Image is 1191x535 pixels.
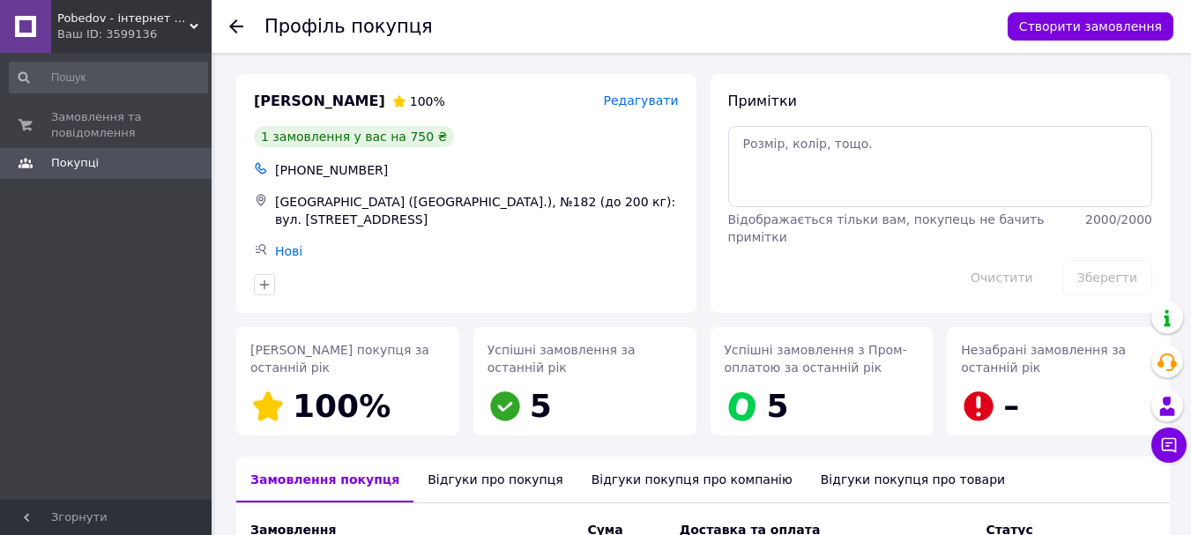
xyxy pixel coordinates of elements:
button: Чат з покупцем [1151,427,1187,463]
div: Відгуки покупця про компанію [577,457,807,502]
a: Нові [275,244,302,258]
span: 2000 / 2000 [1085,212,1152,227]
span: 100% [410,94,445,108]
div: Замовлення покупця [236,457,413,502]
span: 100% [293,388,391,424]
input: Пошук [9,62,208,93]
span: 5 [530,388,552,424]
div: Відгуки покупця про товари [807,457,1019,502]
div: Відгуки про покупця [413,457,577,502]
h1: Профіль покупця [264,16,433,37]
div: Повернутися назад [229,18,243,35]
button: Створити замовлення [1008,12,1173,41]
span: 5 [767,388,789,424]
span: [PERSON_NAME] покупця за останній рік [250,343,429,375]
span: Замовлення та повідомлення [51,109,163,141]
span: – [1003,388,1019,424]
span: Відображається тільки вам, покупець не бачить примітки [728,212,1045,244]
span: Редагувати [603,93,678,108]
div: 1 замовлення у вас на 750 ₴ [254,126,454,147]
span: Незабрані замовлення за останній рік [961,343,1126,375]
span: Успішні замовлення за останній рік [488,343,636,375]
div: Ваш ID: 3599136 [57,26,212,42]
span: Pobedov - інтернет магазин стильного чоловічого одягу [57,11,190,26]
span: Примітки [728,93,797,109]
span: [PERSON_NAME] [254,92,385,112]
span: Успішні замовлення з Пром-оплатою за останній рік [725,343,907,375]
span: Покупці [51,155,99,171]
div: [PHONE_NUMBER] [272,158,682,182]
div: [GEOGRAPHIC_DATA] ([GEOGRAPHIC_DATA].), №182 (до 200 кг): вул. [STREET_ADDRESS] [272,189,682,232]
